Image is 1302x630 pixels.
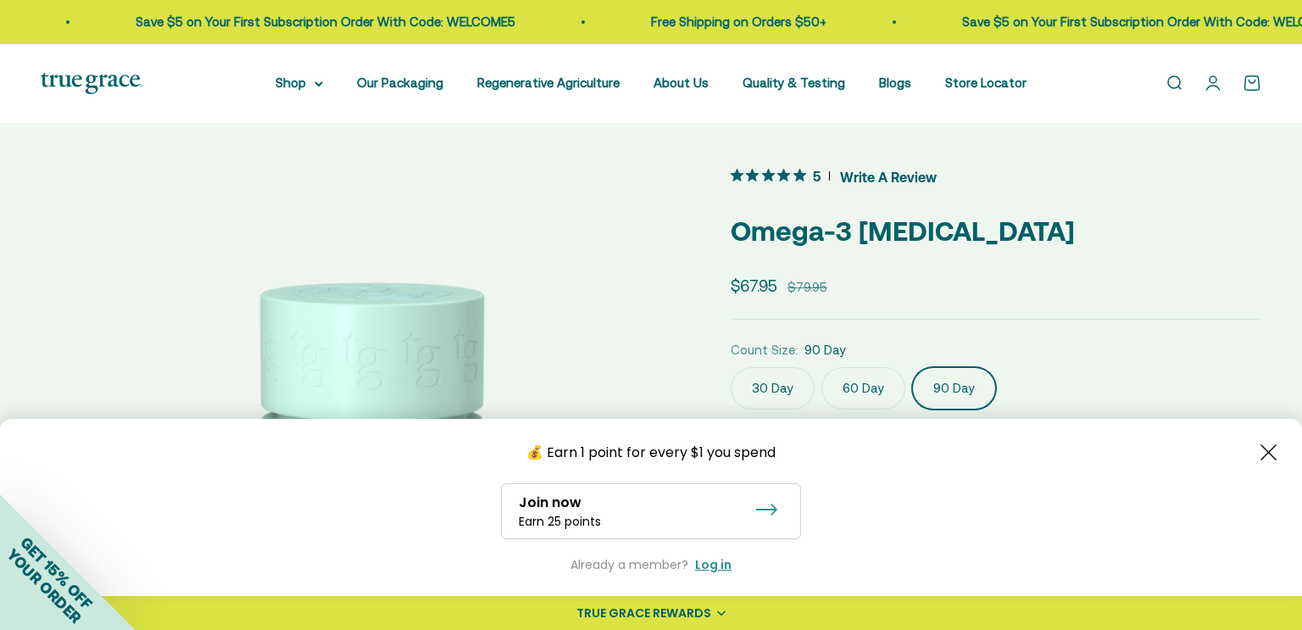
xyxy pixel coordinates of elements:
legend: Count Size: [731,340,798,360]
a: About Us [654,75,709,90]
div: 💰 Earn 1 point for every $1 you spend [25,442,1277,463]
div: Join now [519,492,601,513]
a: Free Shipping on Orders $50+ [640,14,815,29]
div: Earn 25 points [519,513,601,531]
a: Regenerative Agriculture [477,75,620,90]
a: Store Locator [945,75,1027,90]
a: Blogs [879,75,911,90]
button: 5 out 5 stars rating in total 11 reviews. Jump to reviews. [731,164,937,189]
span: Write A Review [840,164,937,189]
span: 5 [813,166,821,184]
summary: Shop [275,73,323,93]
div: Join nowEarn 25 points [501,483,801,539]
span: 90 Day [804,340,846,360]
div: Log in [695,556,732,574]
sale-price: $67.95 [731,273,777,298]
span: YOUR ORDER [3,545,85,627]
div: Close button [1260,444,1277,464]
a: Our Packaging [357,75,443,90]
a: Quality & Testing [743,75,845,90]
p: Save $5 on Your First Subscription Order With Code: WELCOME5 [125,12,504,32]
div: TRUE GRACE REWARDS [576,605,711,622]
div: Already a member? [570,556,688,574]
span: GET 15% OFF [17,533,96,612]
div: Log in [688,556,732,574]
p: Omega-3 [MEDICAL_DATA] [731,209,1261,253]
compare-at-price: $79.95 [787,277,827,298]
